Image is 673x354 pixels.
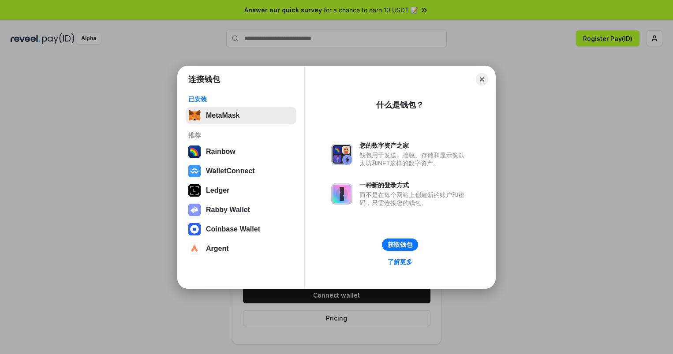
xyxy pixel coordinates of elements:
div: 而不是在每个网站上创建新的账户和密码，只需连接您的钱包。 [359,191,469,207]
div: 钱包用于发送、接收、存储和显示像以太坊和NFT这样的数字资产。 [359,151,469,167]
button: Ledger [186,182,296,199]
img: svg+xml,%3Csvg%20xmlns%3D%22http%3A%2F%2Fwww.w3.org%2F2000%2Fsvg%22%20fill%3D%22none%22%20viewBox... [188,204,201,216]
div: Ledger [206,186,229,194]
button: MetaMask [186,107,296,124]
div: 已安装 [188,95,294,103]
button: Argent [186,240,296,257]
div: MetaMask [206,112,239,119]
button: Rainbow [186,143,296,160]
img: svg+xml,%3Csvg%20width%3D%2228%22%20height%3D%2228%22%20viewBox%3D%220%200%2028%2028%22%20fill%3D... [188,223,201,235]
img: svg+xml,%3Csvg%20xmlns%3D%22http%3A%2F%2Fwww.w3.org%2F2000%2Fsvg%22%20fill%3D%22none%22%20viewBox... [331,183,352,205]
button: Coinbase Wallet [186,220,296,238]
div: Argent [206,245,229,253]
button: Close [476,73,488,86]
div: 了解更多 [388,258,412,266]
div: Coinbase Wallet [206,225,260,233]
img: svg+xml,%3Csvg%20xmlns%3D%22http%3A%2F%2Fwww.w3.org%2F2000%2Fsvg%22%20fill%3D%22none%22%20viewBox... [331,144,352,165]
button: 获取钱包 [382,238,418,251]
a: 了解更多 [382,256,418,268]
img: svg+xml,%3Csvg%20width%3D%2228%22%20height%3D%2228%22%20viewBox%3D%220%200%2028%2028%22%20fill%3D... [188,165,201,177]
img: svg+xml,%3Csvg%20xmlns%3D%22http%3A%2F%2Fwww.w3.org%2F2000%2Fsvg%22%20width%3D%2228%22%20height%3... [188,184,201,197]
img: svg+xml,%3Csvg%20width%3D%2228%22%20height%3D%2228%22%20viewBox%3D%220%200%2028%2028%22%20fill%3D... [188,242,201,255]
button: WalletConnect [186,162,296,180]
div: 一种新的登录方式 [359,181,469,189]
h1: 连接钱包 [188,74,220,85]
div: Rabby Wallet [206,206,250,214]
div: 推荐 [188,131,294,139]
div: 什么是钱包？ [376,100,424,110]
div: 您的数字资产之家 [359,142,469,149]
img: svg+xml,%3Csvg%20fill%3D%22none%22%20height%3D%2233%22%20viewBox%3D%220%200%2035%2033%22%20width%... [188,109,201,122]
div: 获取钱包 [388,241,412,249]
div: WalletConnect [206,167,255,175]
button: Rabby Wallet [186,201,296,219]
div: Rainbow [206,148,236,156]
img: svg+xml,%3Csvg%20width%3D%22120%22%20height%3D%22120%22%20viewBox%3D%220%200%20120%20120%22%20fil... [188,145,201,158]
